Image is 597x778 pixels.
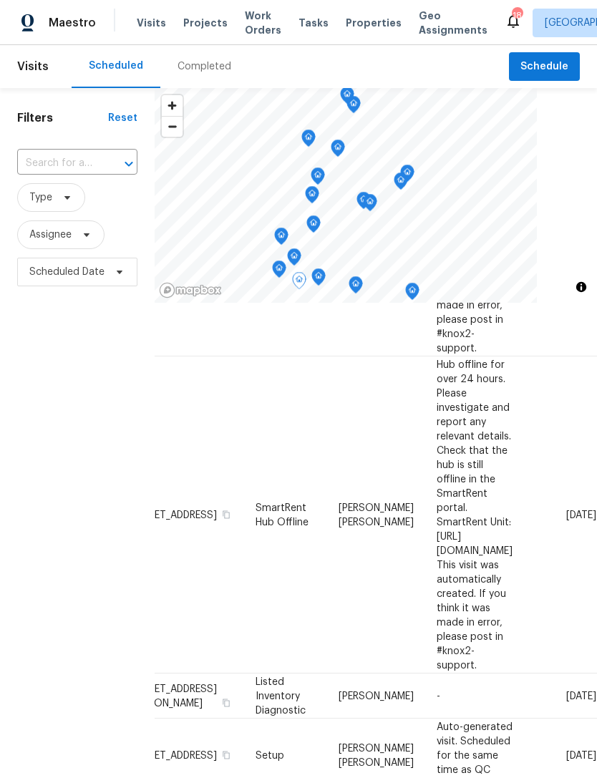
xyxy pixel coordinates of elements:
span: [DATE] [566,691,596,701]
span: Toggle attribution [577,279,586,295]
button: Copy Address [220,507,233,520]
div: Map marker [301,130,316,152]
span: Maestro [49,16,96,30]
div: Completed [178,59,231,74]
div: Map marker [311,268,326,291]
span: Listed Inventory Diagnostic [256,676,306,715]
span: Scheduled Date [29,265,105,279]
div: Map marker [363,194,377,216]
span: [DATE] [566,750,596,760]
div: Map marker [287,248,301,271]
button: Open [119,154,139,174]
button: Toggle attribution [573,278,590,296]
div: Map marker [405,283,419,305]
span: Hub offline for over 24 hours. Please investigate and report any relevant details. Check that the... [437,42,513,353]
div: Map marker [306,215,321,238]
div: Map marker [272,261,286,283]
div: Map marker [274,228,288,250]
span: Assignee [29,228,72,242]
div: Map marker [400,165,414,187]
span: - [437,691,440,701]
span: Setup [256,750,284,760]
span: [PERSON_NAME] [339,691,414,701]
button: Copy Address [220,748,233,761]
span: [PERSON_NAME] [PERSON_NAME] [339,502,414,527]
span: [PERSON_NAME] [PERSON_NAME] [339,743,414,767]
canvas: Map [155,88,537,303]
span: SmartRent Hub Offline [256,502,309,527]
div: Map marker [331,140,345,162]
a: Mapbox homepage [159,282,222,298]
div: Scheduled [89,59,143,73]
span: [STREET_ADDRESS] [127,510,217,520]
span: Properties [346,16,402,30]
span: [DATE] [566,510,596,520]
span: [STREET_ADDRESS][PERSON_NAME] [127,684,217,708]
span: Projects [183,16,228,30]
div: Map marker [356,192,371,214]
div: Map marker [349,276,363,298]
button: Schedule [509,52,580,82]
div: Map marker [305,186,319,208]
span: [STREET_ADDRESS] [127,750,217,760]
span: Zoom out [162,117,183,137]
div: Map marker [311,167,325,190]
span: Geo Assignments [419,9,487,37]
span: Hub offline for over 24 hours. Please investigate and report any relevant details. Check that the... [437,359,513,670]
div: Map marker [394,172,408,195]
div: 18 [512,9,522,23]
div: Map marker [292,272,306,294]
button: Copy Address [220,696,233,709]
button: Zoom out [162,116,183,137]
span: Type [29,190,52,205]
span: Tasks [298,18,329,28]
button: Zoom in [162,95,183,116]
span: Work Orders [245,9,281,37]
span: Visits [137,16,166,30]
h1: Filters [17,111,108,125]
span: Schedule [520,58,568,76]
input: Search for an address... [17,152,97,175]
span: Visits [17,51,49,82]
div: Reset [108,111,137,125]
div: Map marker [340,87,354,109]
